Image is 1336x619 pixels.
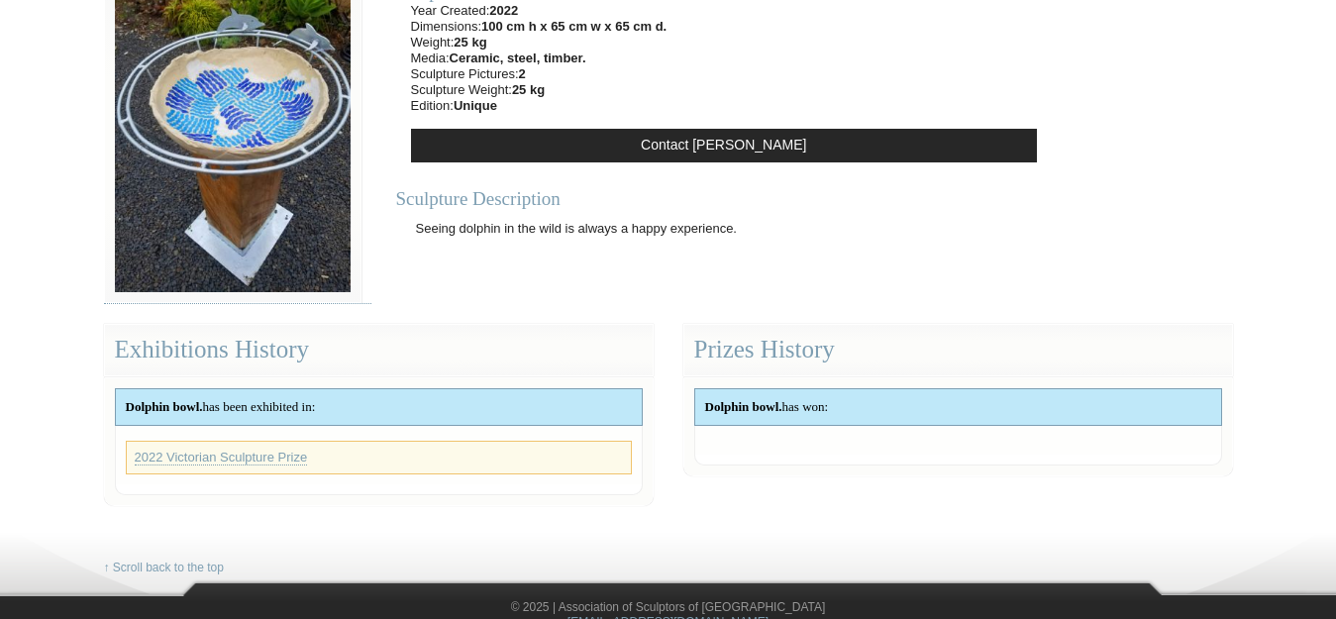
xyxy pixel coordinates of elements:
div: Prizes History [683,324,1233,376]
li: Year Created: [411,3,668,19]
strong: Ceramic, steel, timber. [450,51,586,65]
li: Dimensions: [411,19,668,35]
strong: 25 kg [512,82,545,97]
div: has been exhibited in: [116,389,642,425]
div: Exhibitions History [104,324,654,376]
li: Sculpture Weight: [411,82,668,98]
li: Edition: [411,98,668,114]
strong: 2 [519,66,526,81]
div: has won: [695,389,1221,425]
a: Contact [PERSON_NAME] [411,129,1037,162]
strong: 2022 [489,3,518,18]
strong: 100 cm h x 65 cm w x 65 cm d. [481,19,667,34]
strong: Unique [454,98,497,113]
li: Weight: [411,35,668,51]
p: Seeing dolphin in the wild is always a happy experience. [406,211,747,247]
strong: 25 kg [454,35,486,50]
strong: Dolphin bowl. [126,399,203,414]
a: 2022 Victorian Sculpture Prize [135,450,308,465]
li: Media: [411,51,668,66]
a: ↑ Scroll back to the top [104,561,224,575]
li: Sculpture Pictures: [411,66,668,82]
div: Sculpture Description [396,187,1052,210]
strong: Dolphin bowl. [705,399,782,414]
